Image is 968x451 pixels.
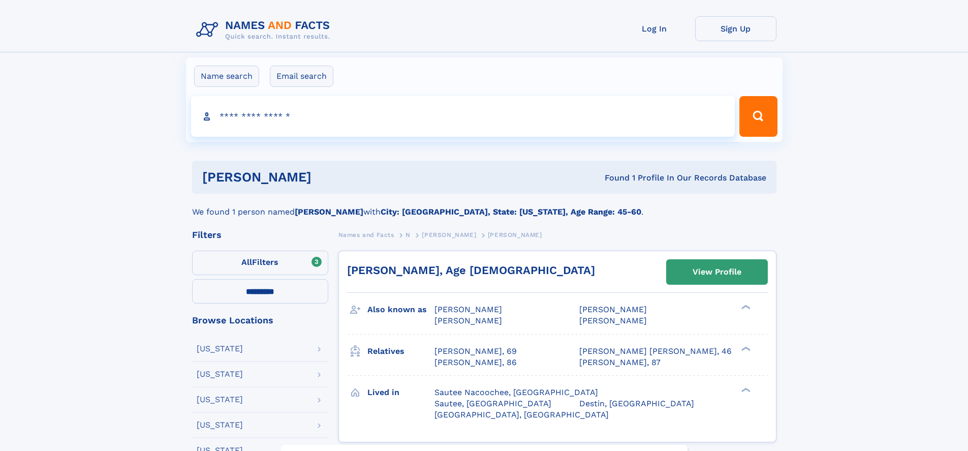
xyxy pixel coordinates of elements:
span: [PERSON_NAME] [422,231,476,238]
a: Sign Up [695,16,776,41]
span: [PERSON_NAME] [434,316,502,325]
a: [PERSON_NAME], 87 [579,357,661,368]
label: Email search [270,66,333,87]
a: N [405,228,411,241]
input: search input [191,96,735,137]
a: [PERSON_NAME], Age [DEMOGRAPHIC_DATA] [347,264,595,277]
span: [PERSON_NAME] [579,305,647,314]
a: [PERSON_NAME], 86 [434,357,517,368]
div: Browse Locations [192,316,328,325]
div: ❯ [739,345,751,352]
button: Search Button [739,96,777,137]
a: View Profile [667,260,767,284]
span: All [241,257,252,267]
span: [PERSON_NAME] [434,305,502,314]
span: N [405,231,411,238]
h3: Relatives [367,343,434,360]
a: Log In [614,16,695,41]
h3: Also known as [367,301,434,318]
span: Destin, [GEOGRAPHIC_DATA] [579,399,694,408]
h1: [PERSON_NAME] [202,171,458,184]
label: Name search [194,66,259,87]
div: [US_STATE] [197,396,243,404]
b: [PERSON_NAME] [295,207,363,217]
div: Found 1 Profile In Our Records Database [458,172,766,184]
h3: Lived in [367,384,434,401]
div: ❯ [739,386,751,393]
div: ❯ [739,304,751,311]
div: We found 1 person named with . [192,194,776,218]
img: Logo Names and Facts [192,16,338,44]
div: Filters [192,230,328,239]
a: Names and Facts [338,228,394,241]
a: [PERSON_NAME], 69 [434,346,517,357]
span: [PERSON_NAME] [488,231,542,238]
a: [PERSON_NAME] [PERSON_NAME], 46 [579,346,732,357]
div: [US_STATE] [197,345,243,353]
a: [PERSON_NAME] [422,228,476,241]
div: View Profile [693,260,741,284]
span: [PERSON_NAME] [579,316,647,325]
div: [US_STATE] [197,370,243,378]
div: [US_STATE] [197,421,243,429]
span: [GEOGRAPHIC_DATA], [GEOGRAPHIC_DATA] [434,410,609,419]
b: City: [GEOGRAPHIC_DATA], State: [US_STATE], Age Range: 45-60 [381,207,641,217]
label: Filters [192,251,328,275]
span: Sautee, [GEOGRAPHIC_DATA] [434,399,551,408]
span: Sautee Nacoochee, [GEOGRAPHIC_DATA] [434,387,598,397]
